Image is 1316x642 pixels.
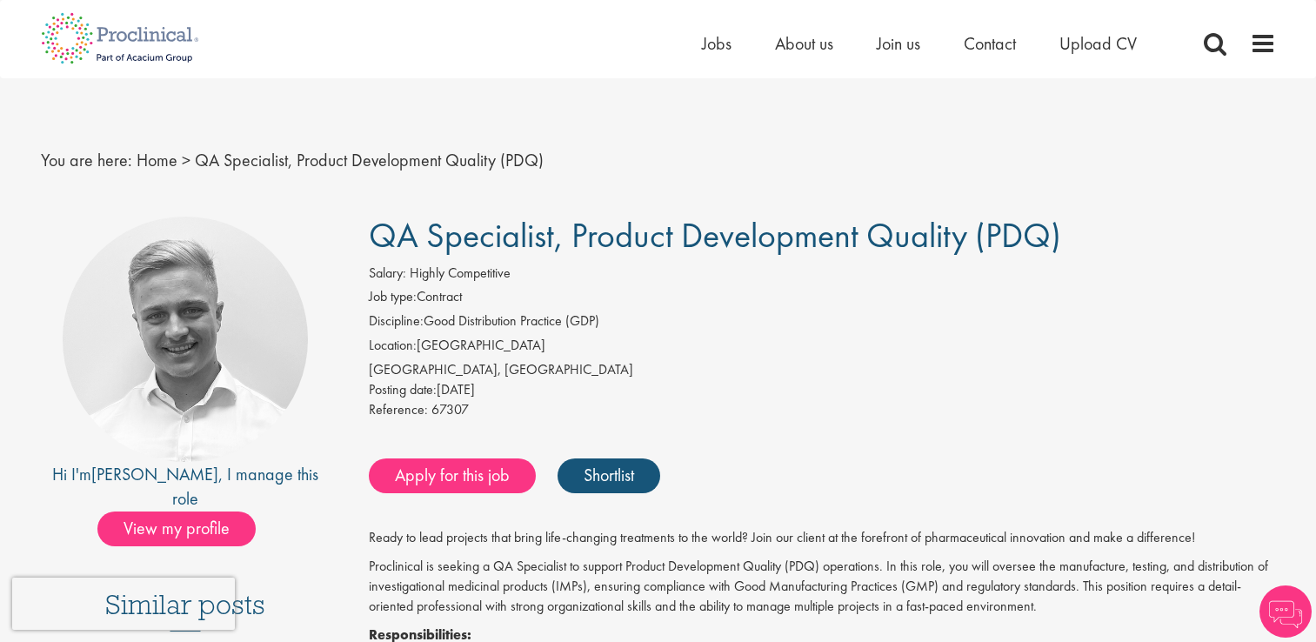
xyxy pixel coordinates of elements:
span: Posting date: [369,380,437,398]
li: Good Distribution Practice (GDP) [369,311,1276,336]
p: Ready to lead projects that bring life-changing treatments to the world? Join our client at the f... [369,528,1276,548]
img: Chatbot [1259,585,1312,638]
span: You are here: [41,149,132,171]
span: 67307 [431,400,469,418]
img: imeage of recruiter Joshua Bye [63,217,308,462]
p: Proclinical is seeking a QA Specialist to support Product Development Quality (PDQ) operations. I... [369,557,1276,617]
div: [GEOGRAPHIC_DATA], [GEOGRAPHIC_DATA] [369,360,1276,380]
span: QA Specialist, Product Development Quality (PDQ) [369,213,1061,257]
div: [DATE] [369,380,1276,400]
span: > [182,149,190,171]
li: Contract [369,287,1276,311]
a: Contact [964,32,1016,55]
a: Apply for this job [369,458,536,493]
span: Highly Competitive [410,264,511,282]
a: Shortlist [558,458,660,493]
a: [PERSON_NAME] [91,463,218,485]
label: Location: [369,336,417,356]
label: Reference: [369,400,428,420]
label: Salary: [369,264,406,284]
li: [GEOGRAPHIC_DATA] [369,336,1276,360]
a: Upload CV [1059,32,1137,55]
span: QA Specialist, Product Development Quality (PDQ) [195,149,544,171]
label: Discipline: [369,311,424,331]
a: View my profile [97,515,273,538]
a: About us [775,32,833,55]
div: Hi I'm , I manage this role [41,462,331,512]
a: Jobs [702,32,731,55]
label: Job type: [369,287,417,307]
span: View my profile [97,512,256,546]
a: Join us [877,32,920,55]
a: breadcrumb link [137,149,177,171]
iframe: reCAPTCHA [12,578,235,630]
